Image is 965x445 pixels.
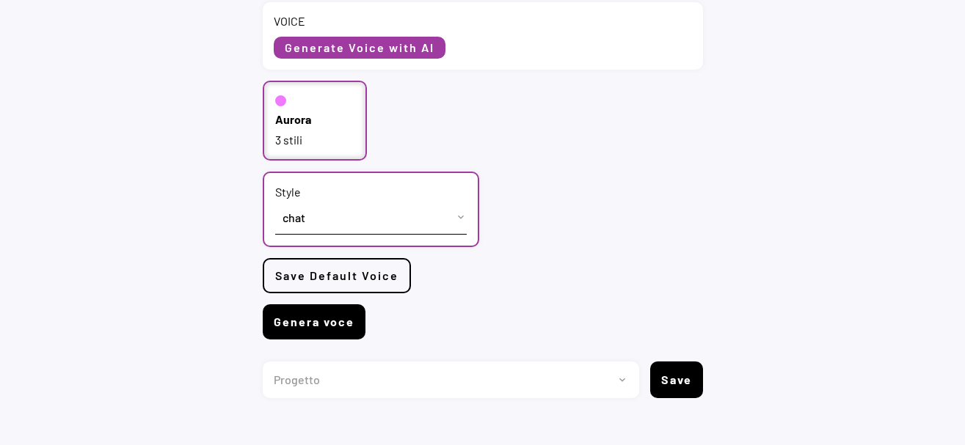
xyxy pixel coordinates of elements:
button: Save Default Voice [263,258,411,293]
button: Generate Voice with AI [274,37,445,59]
div: VOICE [274,13,305,29]
div: Style [275,184,301,200]
div: Aurora [275,111,311,128]
button: Save [650,361,703,398]
div: 3 stili [275,132,355,148]
button: Genera voce [263,304,365,339]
